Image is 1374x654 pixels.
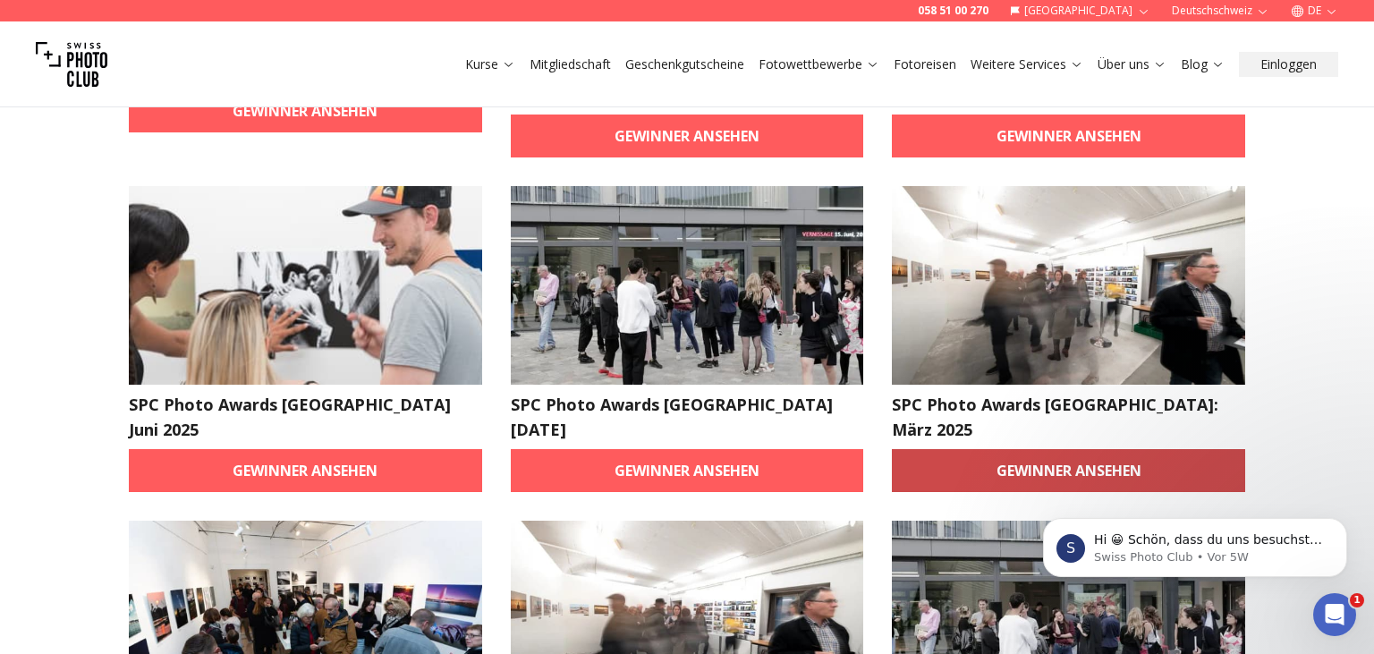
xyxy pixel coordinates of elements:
[1350,593,1364,607] span: 1
[1239,52,1338,77] button: Einloggen
[892,449,1245,492] a: Gewinner ansehen
[759,55,879,73] a: Fotowettbewerbe
[918,4,988,18] a: 058 51 00 270
[894,55,956,73] a: Fotoreisen
[1174,52,1232,77] button: Blog
[129,89,482,132] a: Gewinner ansehen
[129,392,482,442] h2: SPC Photo Awards [GEOGRAPHIC_DATA] Juni 2025
[963,52,1090,77] button: Weitere Services
[465,55,515,73] a: Kurse
[625,55,744,73] a: Geschenkgutscheine
[530,55,611,73] a: Mitgliedschaft
[458,52,522,77] button: Kurse
[1016,480,1374,606] iframe: Intercom notifications Nachricht
[892,115,1245,157] a: Gewinner ansehen
[886,52,963,77] button: Fotoreisen
[1313,593,1356,636] iframe: Intercom live chat
[971,55,1083,73] a: Weitere Services
[1090,52,1174,77] button: Über uns
[751,52,886,77] button: Fotowettbewerbe
[36,29,107,100] img: Swiss photo club
[1098,55,1166,73] a: Über uns
[1181,55,1225,73] a: Blog
[511,115,864,157] a: Gewinner ansehen
[511,392,864,442] h2: SPC Photo Awards [GEOGRAPHIC_DATA] [DATE]
[892,392,1245,442] h2: SPC Photo Awards [GEOGRAPHIC_DATA]: März 2025
[511,449,864,492] a: Gewinner ansehen
[511,186,864,385] img: SPC Photo Awards BERLIN May 2025
[618,52,751,77] button: Geschenkgutscheine
[129,449,482,492] a: Gewinner ansehen
[522,52,618,77] button: Mitgliedschaft
[892,186,1245,385] img: SPC Photo Awards Zürich: März 2025
[129,186,482,385] img: SPC Photo Awards WIEN Juni 2025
